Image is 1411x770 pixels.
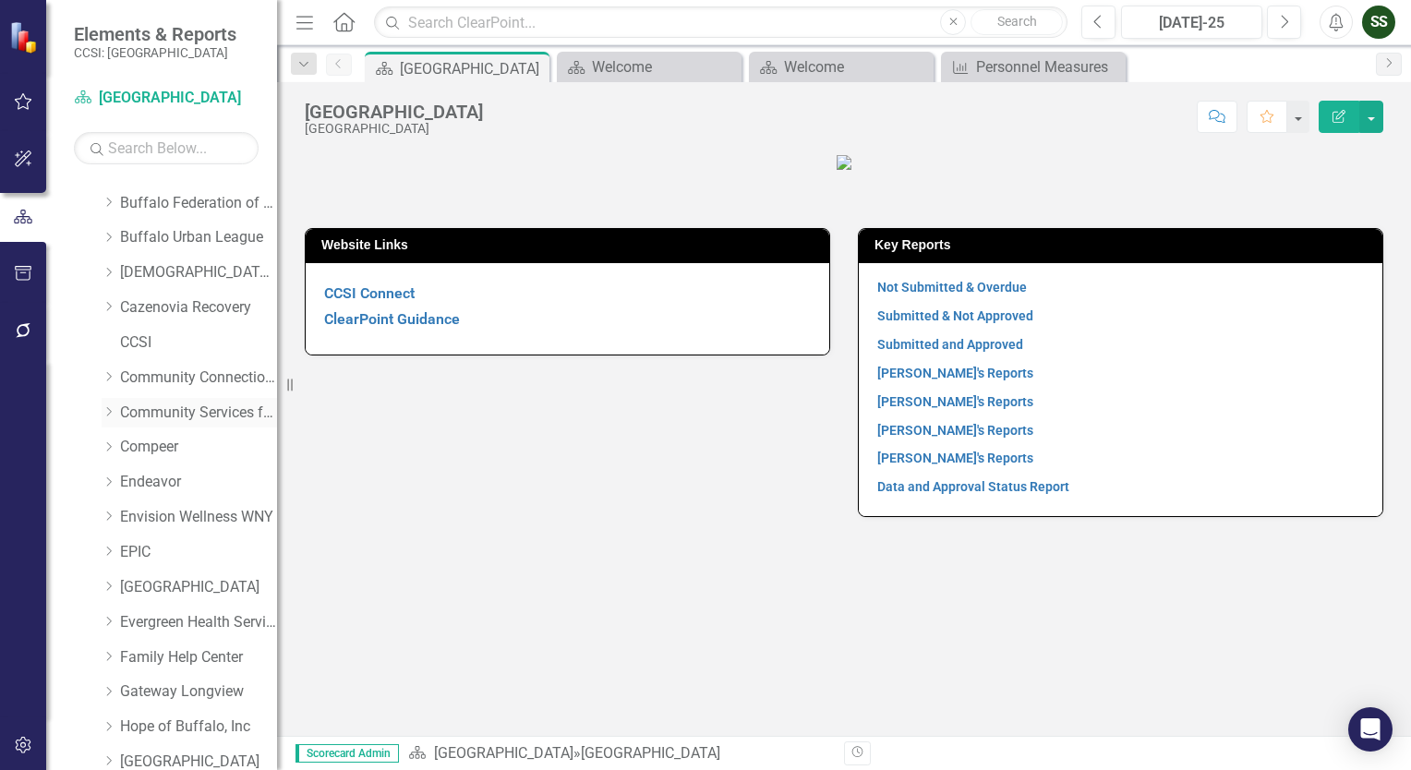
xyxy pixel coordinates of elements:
a: ClearPoint Guidance [324,310,460,328]
a: Submitted & Not Approved [877,308,1033,323]
a: Endeavor [120,472,277,493]
input: Search Below... [74,132,259,164]
span: Search [997,14,1037,29]
span: Elements & Reports [74,23,236,45]
div: [GEOGRAPHIC_DATA] [305,102,483,122]
button: [DATE]-25 [1121,6,1262,39]
h3: Key Reports [874,238,1373,252]
a: [GEOGRAPHIC_DATA] [120,577,277,598]
a: [PERSON_NAME]'s Reports [877,451,1033,465]
div: [GEOGRAPHIC_DATA] [581,744,720,762]
button: Search [971,9,1063,35]
div: [GEOGRAPHIC_DATA] [400,57,545,80]
a: Cazenovia Recovery [120,297,277,319]
a: [DEMOGRAPHIC_DATA] Charities of [GEOGRAPHIC_DATA] [120,262,277,283]
a: [PERSON_NAME]'s Reports [877,366,1033,380]
a: EPIC [120,542,277,563]
a: Data and Approval Status Report [877,479,1069,494]
a: CCSI Connect [324,284,415,302]
a: Evergreen Health Services [120,612,277,633]
a: Personnel Measures [946,55,1121,78]
div: Welcome [592,55,737,78]
button: SS [1362,6,1395,39]
a: [PERSON_NAME]'s Reports [877,423,1033,438]
a: Family Help Center [120,647,277,668]
a: Welcome [561,55,737,78]
a: Hope of Buffalo, Inc [120,716,277,738]
a: CCSI [120,332,277,354]
img: ECDMH%20Logo%20png.PNG [837,155,851,170]
a: Gateway Longview [120,681,277,703]
a: Welcome [754,55,929,78]
div: [GEOGRAPHIC_DATA] [305,122,483,136]
a: Buffalo Urban League [120,227,277,248]
div: Personnel Measures [976,55,1121,78]
span: Scorecard Admin [295,744,399,763]
div: » [408,743,830,764]
a: Community Services for Every1, Inc. [120,403,277,424]
a: [GEOGRAPHIC_DATA] [74,88,259,109]
a: [GEOGRAPHIC_DATA] [434,744,573,762]
div: [DATE]-25 [1128,12,1256,34]
div: Open Intercom Messenger [1348,707,1393,752]
a: Envision Wellness WNY [120,507,277,528]
a: Not Submitted & Overdue [877,280,1027,295]
a: Submitted and Approved [877,337,1023,352]
h3: Website Links [321,238,820,252]
img: ClearPoint Strategy [9,21,42,54]
a: Buffalo Federation of Neighborhood Centers [120,193,277,214]
div: Welcome [784,55,929,78]
small: CCSI: [GEOGRAPHIC_DATA] [74,45,236,60]
a: [PERSON_NAME]'s Reports [877,394,1033,409]
a: Community Connections of [GEOGRAPHIC_DATA] [120,367,277,389]
input: Search ClearPoint... [374,6,1067,39]
a: Compeer [120,437,277,458]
